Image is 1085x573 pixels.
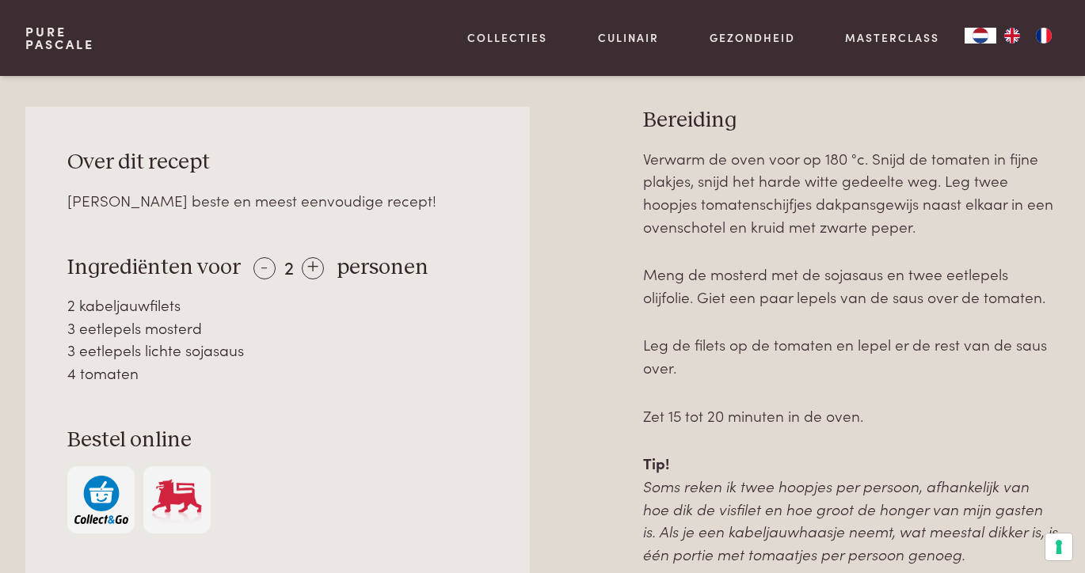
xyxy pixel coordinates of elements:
[253,257,276,279] div: -
[643,147,1060,238] p: Verwarm de oven voor op 180 °c. Snijd de tomaten in fijne plakjes, snijd het harde witte gedeelte...
[598,29,659,46] a: Culinair
[1028,28,1060,44] a: FR
[25,25,94,51] a: PurePascale
[67,362,488,385] div: 4 tomaten
[67,149,488,176] h3: Over dit recept
[710,29,795,46] a: Gezondheid
[643,263,1060,308] p: Meng de mosterd met de sojasaus en twee eetlepels olijfolie. Giet een paar lepels van de saus ove...
[643,333,1060,378] p: Leg de filets op de tomaten en lepel er de rest van de saus over.
[284,253,294,279] span: 2
[643,404,1060,427] p: Zet 15 tot 20 minuten in de oven.
[643,107,1060,135] h3: Bereiding
[67,294,488,317] div: 2 kabeljauwfilets
[467,29,547,46] a: Collecties
[67,339,488,362] div: 3 eetlepels lichte sojasaus
[74,476,128,524] img: c308188babc36a3a401bcb5cb7e020f4d5ab42f7cacd8327e500463a43eeb86c.svg
[643,475,1058,564] em: Soms reken ik twee hoopjes per persoon, afhankelijk van hoe dik de visfilet en hoe groot de honge...
[1045,533,1072,560] button: Uw voorkeuren voor toestemming voor trackingtechnologieën
[67,427,488,454] h3: Bestel online
[302,257,324,279] div: +
[965,28,996,44] div: Language
[337,256,428,279] span: personen
[996,28,1028,44] a: EN
[965,28,996,44] a: NL
[643,452,669,473] strong: Tip!
[845,29,939,46] a: Masterclass
[67,189,488,212] div: [PERSON_NAME] beste en meest eenvoudige recept!
[150,476,204,524] img: Delhaize
[67,256,241,279] span: Ingrediënten voor
[67,317,488,340] div: 3 eetlepels mosterd
[996,28,1060,44] ul: Language list
[965,28,1060,44] aside: Language selected: Nederlands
